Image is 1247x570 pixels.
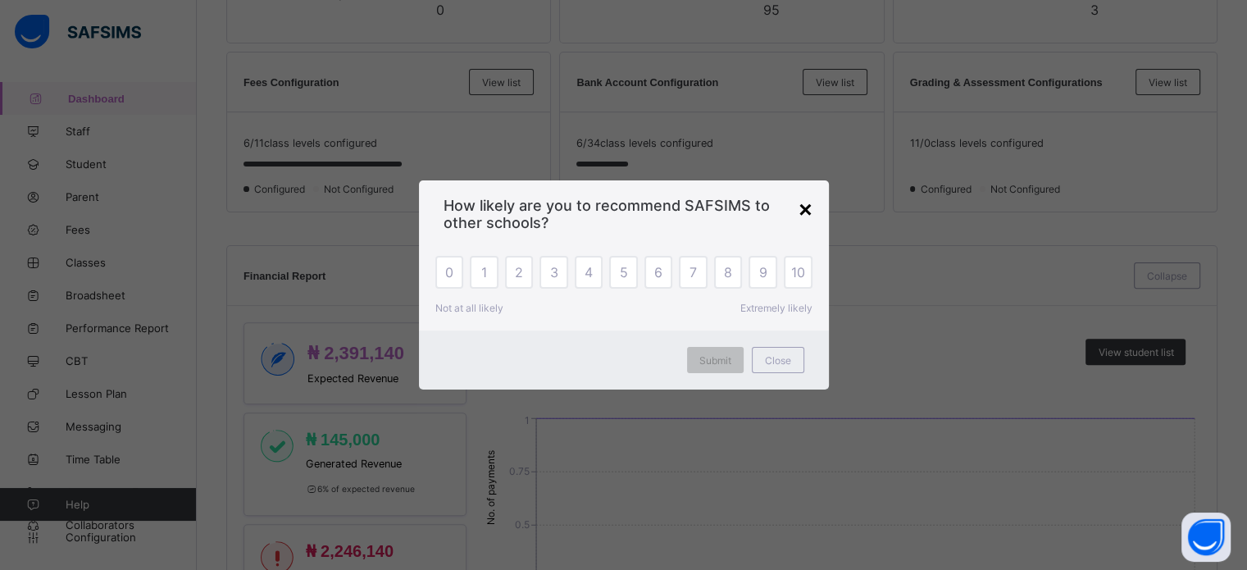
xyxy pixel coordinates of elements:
[689,264,697,280] span: 7
[435,256,464,289] div: 0
[724,264,732,280] span: 8
[699,354,731,367] span: Submit
[444,197,804,231] span: How likely are you to recommend SAFSIMS to other schools?
[1181,513,1231,562] button: Open asap
[654,264,662,280] span: 6
[585,264,593,280] span: 4
[740,302,812,314] span: Extremely likely
[765,354,791,367] span: Close
[759,264,767,280] span: 9
[791,264,805,280] span: 10
[620,264,628,280] span: 5
[481,264,487,280] span: 1
[799,197,812,223] div: ×
[435,302,503,314] span: Not at all likely
[515,264,523,280] span: 2
[549,264,558,280] span: 3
